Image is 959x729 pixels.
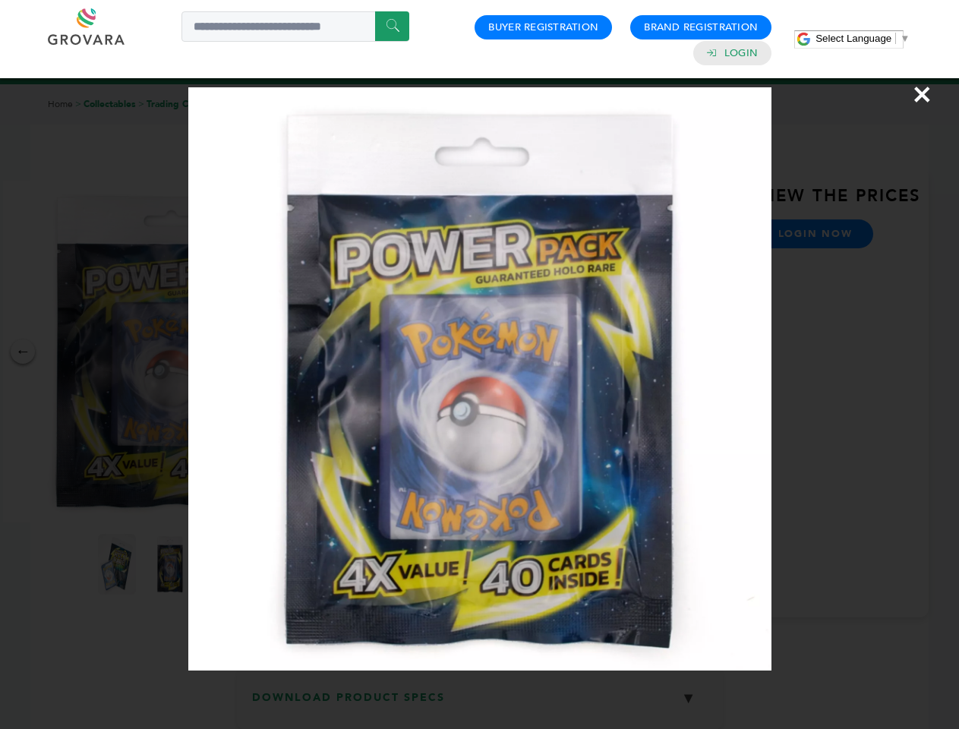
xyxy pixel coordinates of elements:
span: Select Language [815,33,891,44]
a: Brand Registration [644,21,758,34]
a: Select Language​ [815,33,910,44]
img: Image Preview [188,87,771,671]
span: × [912,73,932,115]
span: ▼ [900,33,910,44]
a: Buyer Registration [488,21,598,34]
a: Login [724,46,758,60]
input: Search a product or brand... [181,11,409,42]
